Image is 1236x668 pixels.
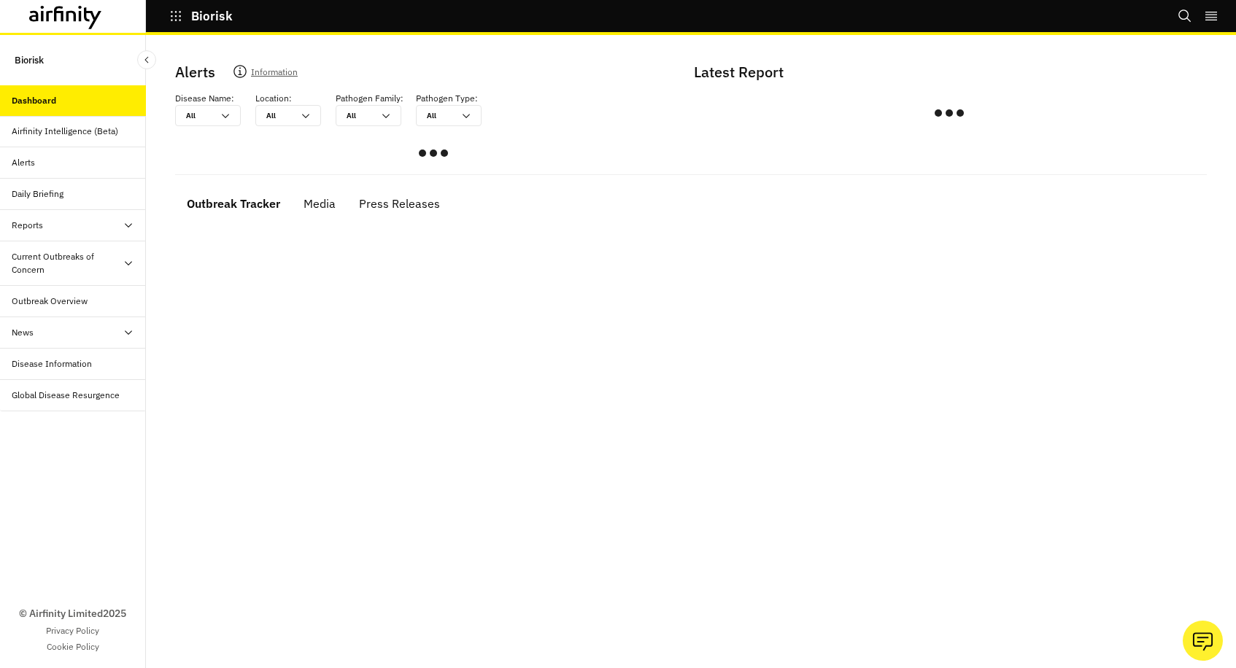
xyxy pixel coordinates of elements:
[251,64,298,85] p: Information
[12,389,120,402] div: Global Disease Resurgence
[47,640,99,653] a: Cookie Policy
[304,193,336,214] div: Media
[12,250,123,276] div: Current Outbreaks of Concern
[12,94,56,107] div: Dashboard
[169,4,233,28] button: Biorisk
[12,295,88,308] div: Outbreak Overview
[137,50,156,69] button: Close Sidebar
[19,606,126,621] p: © Airfinity Limited 2025
[15,47,44,74] p: Biorisk
[255,92,292,105] p: Location :
[175,92,234,105] p: Disease Name :
[12,357,92,370] div: Disease Information
[12,125,118,138] div: Airfinity Intelligence (Beta)
[12,187,63,201] div: Daily Briefing
[46,624,99,637] a: Privacy Policy
[12,156,35,169] div: Alerts
[416,92,478,105] p: Pathogen Type :
[336,92,403,105] p: Pathogen Family :
[1183,621,1223,661] button: Ask our analysts
[359,193,440,214] div: Press Releases
[694,61,1201,83] p: Latest Report
[191,9,233,23] p: Biorisk
[1178,4,1192,28] button: Search
[12,219,43,232] div: Reports
[175,61,215,83] p: Alerts
[12,326,34,339] div: News
[187,193,280,214] div: Outbreak Tracker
